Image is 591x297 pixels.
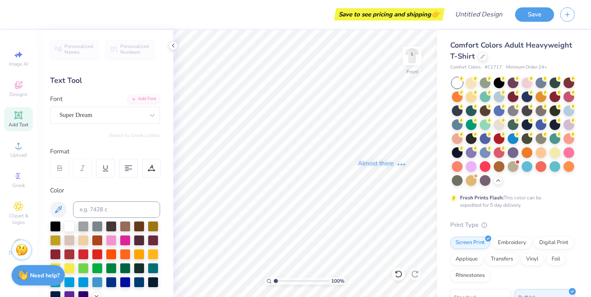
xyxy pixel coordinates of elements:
[9,249,28,256] span: Decorate
[9,121,28,128] span: Add Text
[50,75,160,86] div: Text Tool
[449,6,509,23] input: Untitled Design
[120,43,149,55] span: Personalized Numbers
[431,9,440,19] span: 👉
[50,94,62,104] label: Font
[10,152,27,158] span: Upload
[109,132,160,139] button: Switch to Greek Letters
[12,182,25,189] span: Greek
[9,61,28,67] span: Image AI
[73,201,160,218] input: e.g. 7428 c
[515,7,554,22] button: Save
[9,91,27,98] span: Designs
[64,43,94,55] span: Personalized Names
[4,212,33,226] span: Clipart & logos
[30,272,60,279] strong: Need help?
[50,186,160,195] div: Color
[128,94,160,104] div: Add Font
[336,8,442,21] div: Save to see pricing and shipping
[50,147,161,156] div: Format
[358,159,406,168] div: Almost there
